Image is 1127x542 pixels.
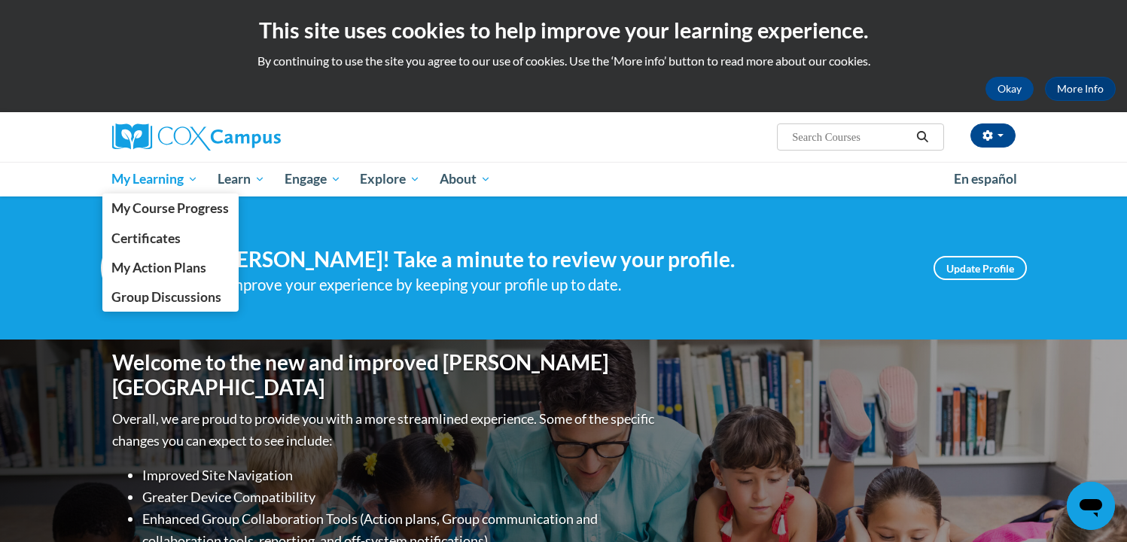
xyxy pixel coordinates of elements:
a: En español [944,163,1027,195]
a: My Action Plans [102,253,239,282]
button: Search [911,128,934,146]
button: Okay [985,77,1034,101]
span: Group Discussions [111,289,221,305]
a: About [430,162,501,196]
img: Profile Image [101,234,169,302]
span: En español [954,171,1017,187]
li: Improved Site Navigation [142,464,658,486]
iframe: Button to launch messaging window [1067,482,1115,530]
a: Cox Campus [112,123,398,151]
a: My Course Progress [102,193,239,223]
span: Certificates [111,230,181,246]
span: My Learning [111,170,198,188]
span: My Course Progress [111,200,229,216]
a: Engage [275,162,351,196]
button: Account Settings [970,123,1016,148]
span: Explore [360,170,420,188]
span: About [440,170,491,188]
a: Group Discussions [102,282,239,312]
p: Overall, we are proud to provide you with a more streamlined experience. Some of the specific cha... [112,408,658,452]
div: Main menu [90,162,1038,196]
div: Help improve your experience by keeping your profile up to date. [191,273,911,297]
h2: This site uses cookies to help improve your learning experience. [11,15,1116,45]
a: More Info [1045,77,1116,101]
li: Greater Device Compatibility [142,486,658,508]
span: Learn [218,170,265,188]
h4: Hi [PERSON_NAME]! Take a minute to review your profile. [191,247,911,273]
a: Update Profile [934,256,1027,280]
input: Search Courses [790,128,911,146]
a: Learn [208,162,275,196]
span: My Action Plans [111,260,206,276]
span: Engage [285,170,341,188]
a: Certificates [102,224,239,253]
p: By continuing to use the site you agree to our use of cookies. Use the ‘More info’ button to read... [11,53,1116,69]
a: My Learning [102,162,209,196]
a: Explore [350,162,430,196]
img: Cox Campus [112,123,281,151]
h1: Welcome to the new and improved [PERSON_NAME][GEOGRAPHIC_DATA] [112,350,658,400]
